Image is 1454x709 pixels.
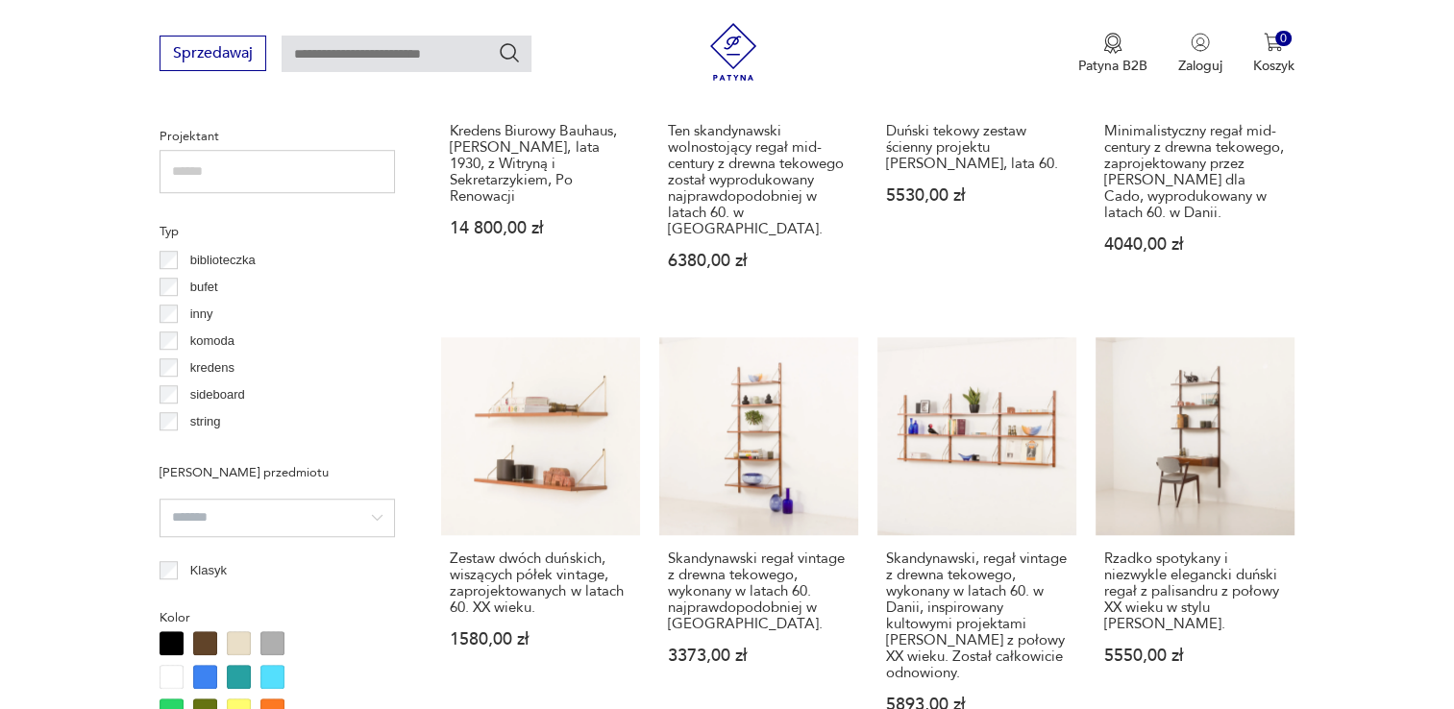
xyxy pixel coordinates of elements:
[1104,123,1286,221] h3: Minimalistyczny regał mid-century z drewna tekowego, zaprojektowany przez [PERSON_NAME] dla Cado,...
[668,550,850,632] h3: Skandynawski regał vintage z drewna tekowego, wykonany w latach 60. najprawdopodobniej w [GEOGRAP...
[450,123,631,205] h3: Kredens Biurowy Bauhaus, [PERSON_NAME], lata 1930, z Witryną i Sekretarzykiem, Po Renowacji
[190,250,256,271] p: biblioteczka
[1253,33,1294,75] button: 0Koszyk
[1178,33,1222,75] button: Zaloguj
[1104,648,1286,664] p: 5550,00 zł
[1103,33,1122,54] img: Ikona medalu
[1078,33,1147,75] button: Patyna B2B
[190,411,221,432] p: string
[1178,57,1222,75] p: Zaloguj
[190,384,245,405] p: sideboard
[160,126,395,147] p: Projektant
[886,123,1068,172] h3: Duński tekowy zestaw ścienny projektu [PERSON_NAME], lata 60.
[190,330,234,352] p: komoda
[450,220,631,236] p: 14 800,00 zł
[190,277,218,298] p: bufet
[1078,57,1147,75] p: Patyna B2B
[704,23,762,81] img: Patyna - sklep z meblami i dekoracjami vintage
[160,462,395,483] p: [PERSON_NAME] przedmiotu
[1104,236,1286,253] p: 4040,00 zł
[160,607,395,628] p: Kolor
[668,253,850,269] p: 6380,00 zł
[1275,31,1292,47] div: 0
[1078,33,1147,75] a: Ikona medaluPatyna B2B
[1253,57,1294,75] p: Koszyk
[190,438,230,459] p: witryna
[668,123,850,237] h3: Ten skandynawski wolnostojący regał mid-century z drewna tekowego został wyprodukowany najprawdop...
[450,550,631,616] h3: Zestaw dwóch duńskich, wiszących półek vintage, zaprojektowanych w latach 60. XX wieku.
[498,41,521,64] button: Szukaj
[450,631,631,648] p: 1580,00 zł
[1104,550,1286,632] h3: Rzadko spotykany i niezwykle elegancki duński regał z palisandru z połowy XX wieku w stylu [PERSO...
[886,550,1068,681] h3: Skandynawski, regał vintage z drewna tekowego, wykonany w latach 60. w Danii, inspirowany kultowy...
[190,304,213,325] p: inny
[668,648,850,664] p: 3373,00 zł
[1264,33,1283,52] img: Ikona koszyka
[160,48,266,61] a: Sprzedawaj
[1191,33,1210,52] img: Ikonka użytkownika
[190,560,227,581] p: Klasyk
[160,221,395,242] p: Typ
[886,187,1068,204] p: 5530,00 zł
[190,357,234,379] p: kredens
[160,36,266,71] button: Sprzedawaj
